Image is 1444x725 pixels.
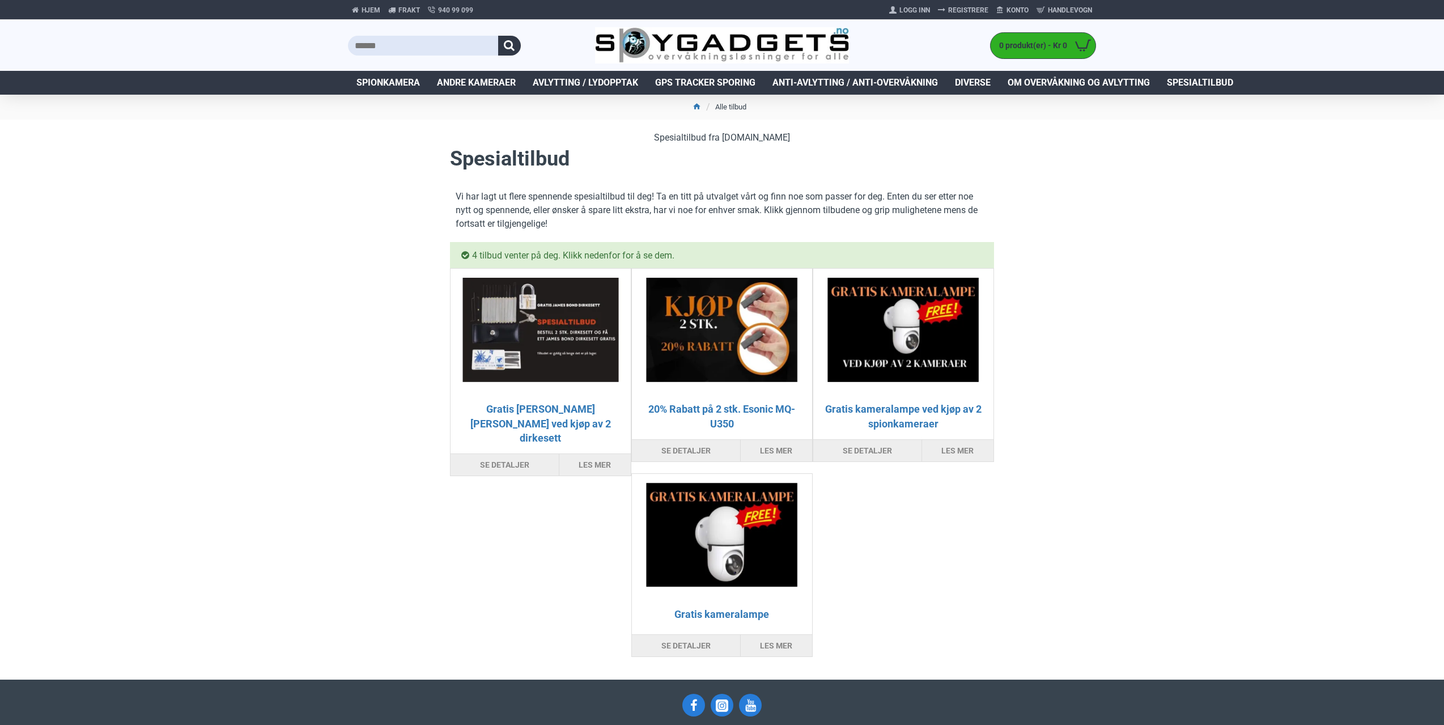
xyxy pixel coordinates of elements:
[764,71,946,95] a: Anti-avlytting / Anti-overvåkning
[647,71,764,95] a: GPS Tracker Sporing
[955,76,991,90] span: Diverse
[655,76,755,90] span: GPS Tracker Sporing
[921,440,993,461] a: Les mer
[934,1,992,19] a: Registrere
[362,5,380,15] span: Hjem
[822,278,984,382] img: Gratis kameralampe ved kjøp av 2 spionkameraer
[450,184,994,236] p: Vi har lagt ut flere spennende spesialtilbud til deg! Ta en titt på utvalget vårt og finn noe som...
[428,71,524,95] a: Andre kameraer
[641,483,803,587] img: Gratis kameralampe
[533,76,638,90] span: Avlytting / Lydopptak
[450,242,994,268] div: 4 tilbud venter på deg. Klikk nedenfor for å se dem.
[595,27,850,64] img: SpyGadgets.no
[992,1,1033,19] a: Konto
[885,1,934,19] a: Logg Inn
[991,40,1070,52] span: 0 produkt(er) - Kr 0
[632,635,740,656] button: Se detaljer
[999,71,1158,95] a: Om overvåkning og avlytting
[740,440,812,461] a: Les mer
[948,5,988,15] span: Registrere
[1048,5,1092,15] span: Handlevogn
[674,607,769,621] a: Gratis kameralampe
[991,33,1095,58] a: 0 produkt(er) - Kr 0
[559,454,631,476] a: Les mer
[1006,5,1029,15] span: Konto
[740,635,812,656] a: Les mer
[825,402,982,430] a: Gratis kameralampe ved kjøp av 2 spionkameraer
[641,278,803,382] img: 20% Rabatt på 2 stk. Esonic MQ-U350
[654,131,790,145] span: Spesialtilbud fra [DOMAIN_NAME]
[450,145,994,173] h1: Spesialtilbud
[398,5,420,15] span: Frakt
[356,76,420,90] span: Spionkamera
[1008,76,1150,90] span: Om overvåkning og avlytting
[643,402,801,430] a: 20% Rabatt på 2 stk. Esonic MQ-U350
[438,5,473,15] span: 940 99 099
[899,5,930,15] span: Logg Inn
[460,278,622,382] img: Gratis James Bond Dirkesett ved kjøp av 2 dirkesett
[451,454,559,476] button: Se detaljer
[632,440,740,461] button: Se detaljer
[437,76,516,90] span: Andre kameraer
[524,71,647,95] a: Avlytting / Lydopptak
[1167,76,1233,90] span: Spesialtilbud
[348,71,428,95] a: Spionkamera
[1033,1,1096,19] a: Handlevogn
[772,76,938,90] span: Anti-avlytting / Anti-overvåkning
[1158,71,1242,95] a: Spesialtilbud
[462,402,619,445] a: Gratis [PERSON_NAME] [PERSON_NAME] ved kjøp av 2 dirkesett
[946,71,999,95] a: Diverse
[813,440,921,461] button: Se detaljer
